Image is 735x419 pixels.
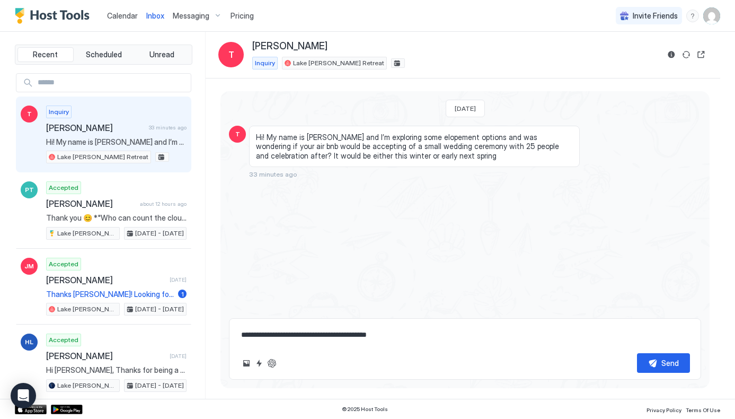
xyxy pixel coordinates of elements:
span: Lake [PERSON_NAME] Retreat [57,152,148,162]
span: about 12 hours ago [140,200,187,207]
span: Calendar [107,11,138,20]
button: Open reservation [695,48,707,61]
a: Host Tools Logo [15,8,94,24]
span: © 2025 Host Tools [342,406,388,413]
span: Lake [PERSON_NAME] Retreat [57,381,117,390]
span: Pricing [231,11,254,21]
div: Send [661,357,679,369]
span: T [228,48,234,61]
span: Lake [PERSON_NAME] Retreat [57,304,117,314]
button: Upload image [240,357,253,370]
a: Inbox [146,10,164,21]
span: [PERSON_NAME] [46,351,165,361]
div: Open Intercom Messenger [11,383,36,408]
button: Reservation information [665,48,678,61]
span: [DATE] [170,276,187,283]
span: 1 [181,290,184,298]
span: [PERSON_NAME] [46,123,145,133]
span: Invite Friends [633,11,678,21]
span: 33 minutes ago [249,170,297,178]
a: Privacy Policy [647,404,681,415]
span: Scheduled [86,50,122,59]
span: Terms Of Use [686,407,720,413]
span: Lake [PERSON_NAME] Retreat [293,58,384,68]
button: Recent [17,47,74,62]
span: PT [25,185,34,195]
span: Privacy Policy [647,407,681,413]
span: HL [25,337,33,347]
span: [DATE] - [DATE] [135,381,184,390]
span: [DATE] - [DATE] [135,229,184,238]
span: Hi [PERSON_NAME], Thanks for being a great guest and leaving the place so clean. We left you a 5 ... [46,365,187,375]
span: [DATE] - [DATE] [135,304,184,314]
input: Input Field [33,74,191,92]
span: Hi! My name is [PERSON_NAME] and I’m exploring some elopement options and was wondering if your a... [46,137,187,147]
div: User profile [703,7,720,24]
span: Hi! My name is [PERSON_NAME] and I’m exploring some elopement options and was wondering if your a... [256,133,573,161]
button: Sync reservation [680,48,693,61]
span: 33 minutes ago [149,124,187,131]
span: Messaging [173,11,209,21]
span: Accepted [49,183,78,193]
span: [PERSON_NAME] [46,198,136,209]
span: Inquiry [255,58,275,68]
a: App Store [15,405,47,414]
span: Accepted [49,259,78,269]
a: Google Play Store [51,405,83,414]
button: Scheduled [76,47,132,62]
div: tab-group [15,45,192,65]
button: Send [637,353,690,373]
button: ChatGPT Auto Reply [265,357,278,370]
span: Thanks [PERSON_NAME]! Looking forward to it. [46,290,174,299]
button: Unread [134,47,190,62]
span: [DATE] [170,353,187,360]
span: JM [24,261,34,271]
span: Thank you 😊 *"Who can count the clouds by wisdom?" ~ Job 38:37* [46,213,187,223]
div: menu [686,10,699,22]
button: Quick reply [253,357,265,370]
span: [DATE] [455,104,476,112]
span: [PERSON_NAME] [46,275,165,285]
span: T [235,129,240,139]
span: Recent [33,50,58,59]
span: Lake [PERSON_NAME] Retreat [57,229,117,238]
span: [PERSON_NAME] [252,40,327,53]
span: Inquiry [49,107,69,117]
span: Unread [149,50,174,59]
span: Inbox [146,11,164,20]
a: Calendar [107,10,138,21]
span: Accepted [49,335,78,345]
a: Terms Of Use [686,404,720,415]
span: T [27,109,32,119]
